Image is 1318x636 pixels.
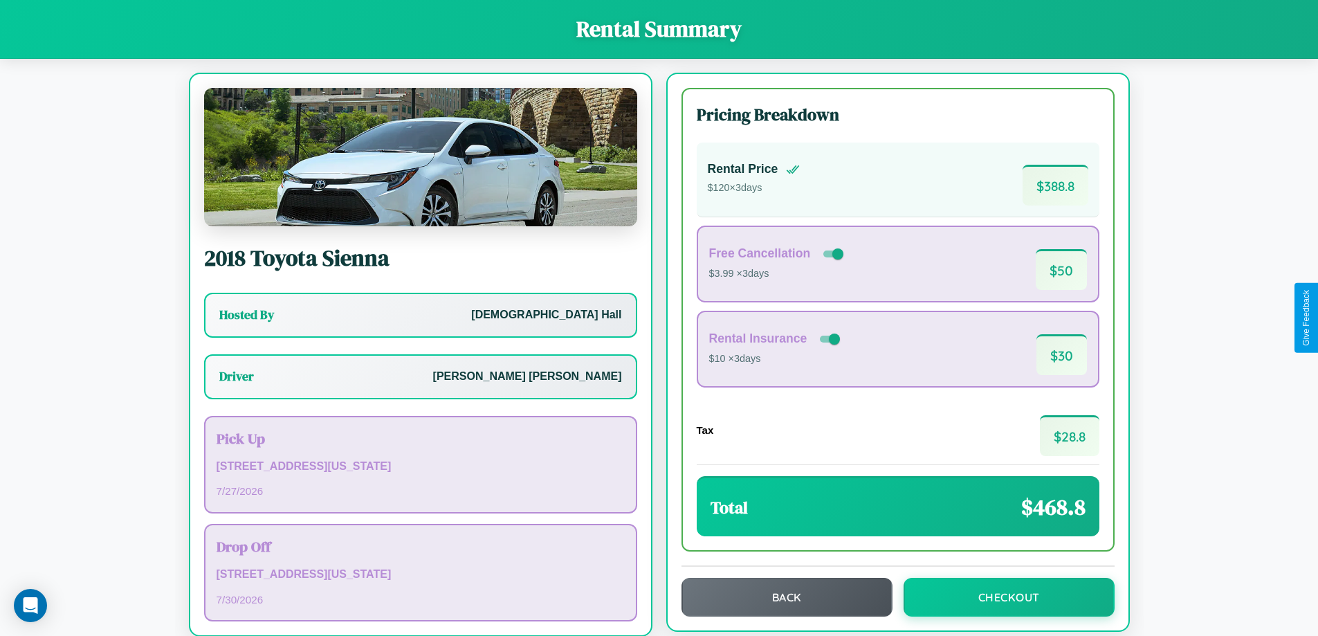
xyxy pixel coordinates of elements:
span: $ 50 [1036,249,1087,290]
div: Give Feedback [1301,290,1311,346]
h3: Pricing Breakdown [697,103,1099,126]
h1: Rental Summary [14,14,1304,44]
p: [STREET_ADDRESS][US_STATE] [217,565,625,585]
span: $ 468.8 [1021,492,1086,523]
p: 7 / 27 / 2026 [217,482,625,500]
span: $ 30 [1036,334,1087,375]
button: Back [681,578,893,617]
h3: Total [711,496,748,519]
p: [DEMOGRAPHIC_DATA] Hall [471,305,621,325]
img: Toyota Sienna [204,88,637,226]
span: $ 388.8 [1023,165,1088,206]
p: $3.99 × 3 days [709,265,847,283]
h2: 2018 Toyota Sienna [204,243,637,273]
p: $ 120 × 3 days [708,179,800,197]
h4: Free Cancellation [709,246,811,261]
p: [PERSON_NAME] [PERSON_NAME] [433,367,622,387]
h4: Rental Insurance [709,331,807,346]
h4: Rental Price [708,162,778,176]
button: Checkout [904,578,1115,617]
h3: Driver [219,368,254,385]
p: [STREET_ADDRESS][US_STATE] [217,457,625,477]
span: $ 28.8 [1040,415,1099,456]
h3: Pick Up [217,428,625,448]
p: $10 × 3 days [709,350,843,368]
p: 7 / 30 / 2026 [217,590,625,609]
h3: Hosted By [219,307,274,323]
div: Open Intercom Messenger [14,589,47,622]
h4: Tax [697,424,714,436]
h3: Drop Off [217,536,625,556]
